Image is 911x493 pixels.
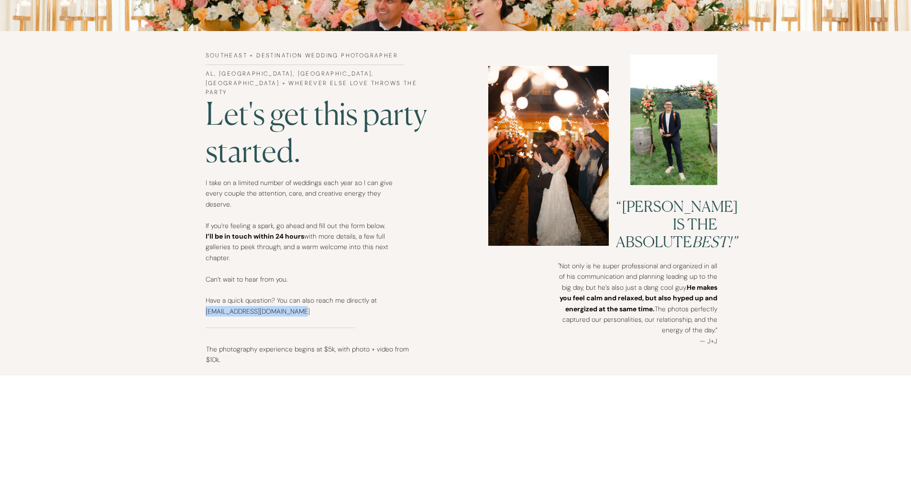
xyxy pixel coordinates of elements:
h1: southeast + destination wedding photographer AL, [GEOGRAPHIC_DATA], [GEOGRAPHIC_DATA], [GEOGRAPHI... [206,51,428,87]
p: "Not only is he super professional and organized in all of his communication and planning leading... [556,261,717,344]
b: I’ll be in touch within 24 hours [206,232,304,241]
b: He makes you feel calm and relaxed, but also hyped up and energized at the same time. [560,283,717,313]
i: best!” [692,233,737,251]
h3: “[PERSON_NAME] is the absolute [616,197,717,245]
p: The photography experience begins at $5k, with photo + video from $10k. [206,344,422,372]
p: I take on a limited number of weddings each year so I can give every couple the attention, care, ... [206,177,393,326]
h2: Let's get this party started. [206,95,456,165]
